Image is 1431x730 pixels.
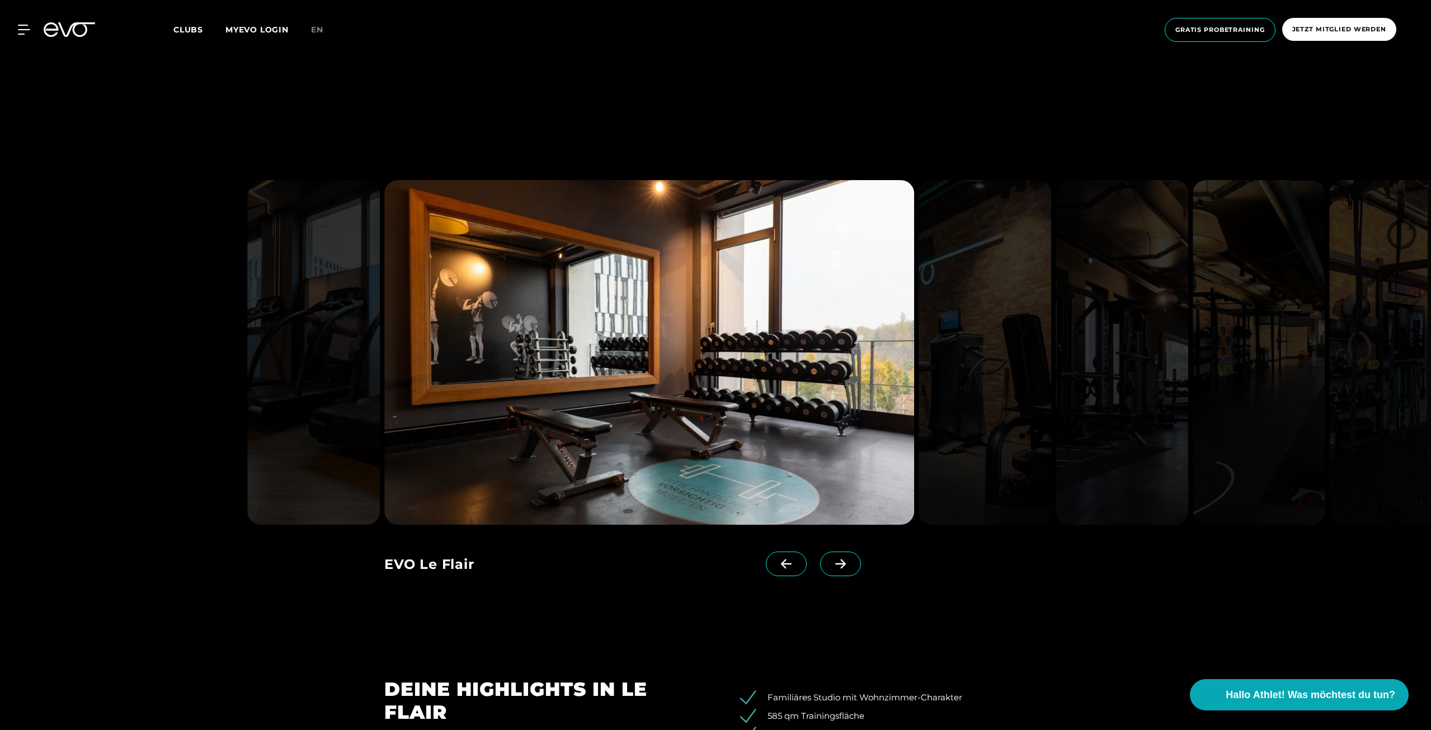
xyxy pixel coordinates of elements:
[384,678,700,724] h2: DEINE HIGHLIGHTS IN LE FLAIR
[311,25,323,35] span: en
[1175,25,1265,35] span: Gratis Probetraining
[1292,25,1386,34] span: Jetzt Mitglied werden
[384,180,914,525] img: evofitness
[748,691,1047,704] li: Familiäres Studio mit Wohnzimmer-Charakter
[173,25,203,35] span: Clubs
[311,23,337,36] a: en
[748,710,1047,723] li: 585 qm Trainingsfläche
[1161,18,1279,42] a: Gratis Probetraining
[173,24,225,35] a: Clubs
[1056,180,1188,525] img: evofitness
[919,180,1051,525] img: evofitness
[225,25,289,35] a: MYEVO LOGIN
[1193,180,1325,525] img: evofitness
[1190,679,1409,710] button: Hallo Athlet! Was möchtest du tun?
[1226,687,1395,703] span: Hallo Athlet! Was möchtest du tun?
[1279,18,1400,42] a: Jetzt Mitglied werden
[247,180,380,525] img: evofitness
